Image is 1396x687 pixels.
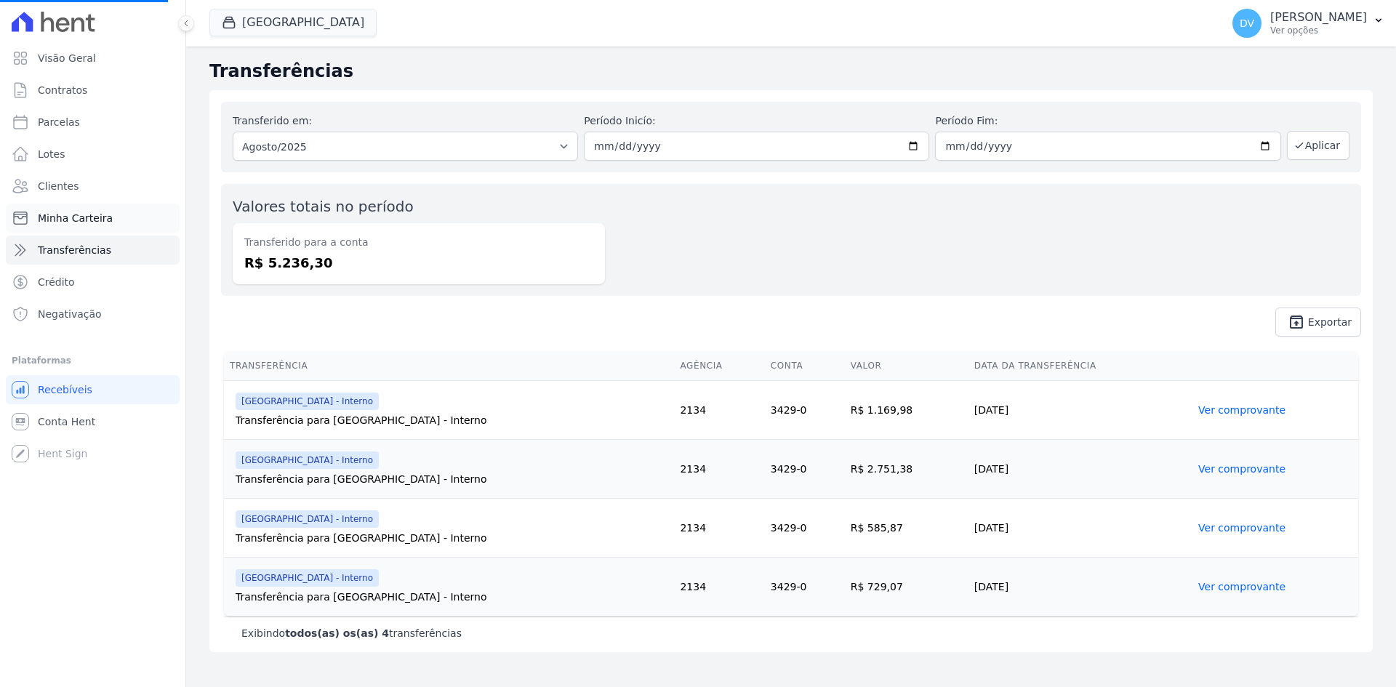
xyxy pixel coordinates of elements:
[765,351,845,381] th: Conta
[285,627,389,639] b: todos(as) os(as) 4
[845,351,968,381] th: Valor
[38,179,79,193] span: Clientes
[6,172,180,201] a: Clientes
[6,204,180,233] a: Minha Carteira
[6,268,180,297] a: Crédito
[38,382,92,397] span: Recebíveis
[968,381,1192,440] td: [DATE]
[1275,308,1361,337] a: unarchive Exportar
[233,115,312,126] label: Transferido em:
[1270,10,1367,25] p: [PERSON_NAME]
[38,275,75,289] span: Crédito
[236,472,668,486] div: Transferência para [GEOGRAPHIC_DATA] - Interno
[968,440,1192,499] td: [DATE]
[1198,581,1285,592] a: Ver comprovante
[6,375,180,404] a: Recebíveis
[236,413,668,427] div: Transferência para [GEOGRAPHIC_DATA] - Interno
[1287,131,1349,160] button: Aplicar
[6,140,180,169] a: Lotes
[209,58,1373,84] h2: Transferências
[224,351,674,381] th: Transferência
[674,381,764,440] td: 2134
[845,381,968,440] td: R$ 1.169,98
[674,440,764,499] td: 2134
[236,451,379,469] span: [GEOGRAPHIC_DATA] - Interno
[1198,463,1285,475] a: Ver comprovante
[968,558,1192,616] td: [DATE]
[38,211,113,225] span: Minha Carteira
[236,590,668,604] div: Transferência para [GEOGRAPHIC_DATA] - Interno
[765,558,845,616] td: 3429-0
[765,381,845,440] td: 3429-0
[845,440,968,499] td: R$ 2.751,38
[584,113,929,129] label: Período Inicío:
[968,499,1192,558] td: [DATE]
[244,235,593,250] dt: Transferido para a conta
[1270,25,1367,36] p: Ver opções
[1221,3,1396,44] button: DV [PERSON_NAME] Ver opções
[935,113,1280,129] label: Período Fim:
[38,147,65,161] span: Lotes
[765,499,845,558] td: 3429-0
[209,9,377,36] button: [GEOGRAPHIC_DATA]
[38,115,80,129] span: Parcelas
[236,393,379,410] span: [GEOGRAPHIC_DATA] - Interno
[38,414,95,429] span: Conta Hent
[12,352,174,369] div: Plataformas
[968,351,1192,381] th: Data da Transferência
[244,253,593,273] dd: R$ 5.236,30
[233,198,414,215] label: Valores totais no período
[845,558,968,616] td: R$ 729,07
[6,300,180,329] a: Negativação
[674,351,764,381] th: Agência
[236,531,668,545] div: Transferência para [GEOGRAPHIC_DATA] - Interno
[674,499,764,558] td: 2134
[1198,522,1285,534] a: Ver comprovante
[674,558,764,616] td: 2134
[6,76,180,105] a: Contratos
[38,243,111,257] span: Transferências
[1240,18,1254,28] span: DV
[38,307,102,321] span: Negativação
[6,236,180,265] a: Transferências
[6,44,180,73] a: Visão Geral
[1308,318,1352,326] span: Exportar
[765,440,845,499] td: 3429-0
[241,626,462,640] p: Exibindo transferências
[236,569,379,587] span: [GEOGRAPHIC_DATA] - Interno
[1198,404,1285,416] a: Ver comprovante
[236,510,379,528] span: [GEOGRAPHIC_DATA] - Interno
[6,108,180,137] a: Parcelas
[38,51,96,65] span: Visão Geral
[1288,313,1305,331] i: unarchive
[845,499,968,558] td: R$ 585,87
[38,83,87,97] span: Contratos
[6,407,180,436] a: Conta Hent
